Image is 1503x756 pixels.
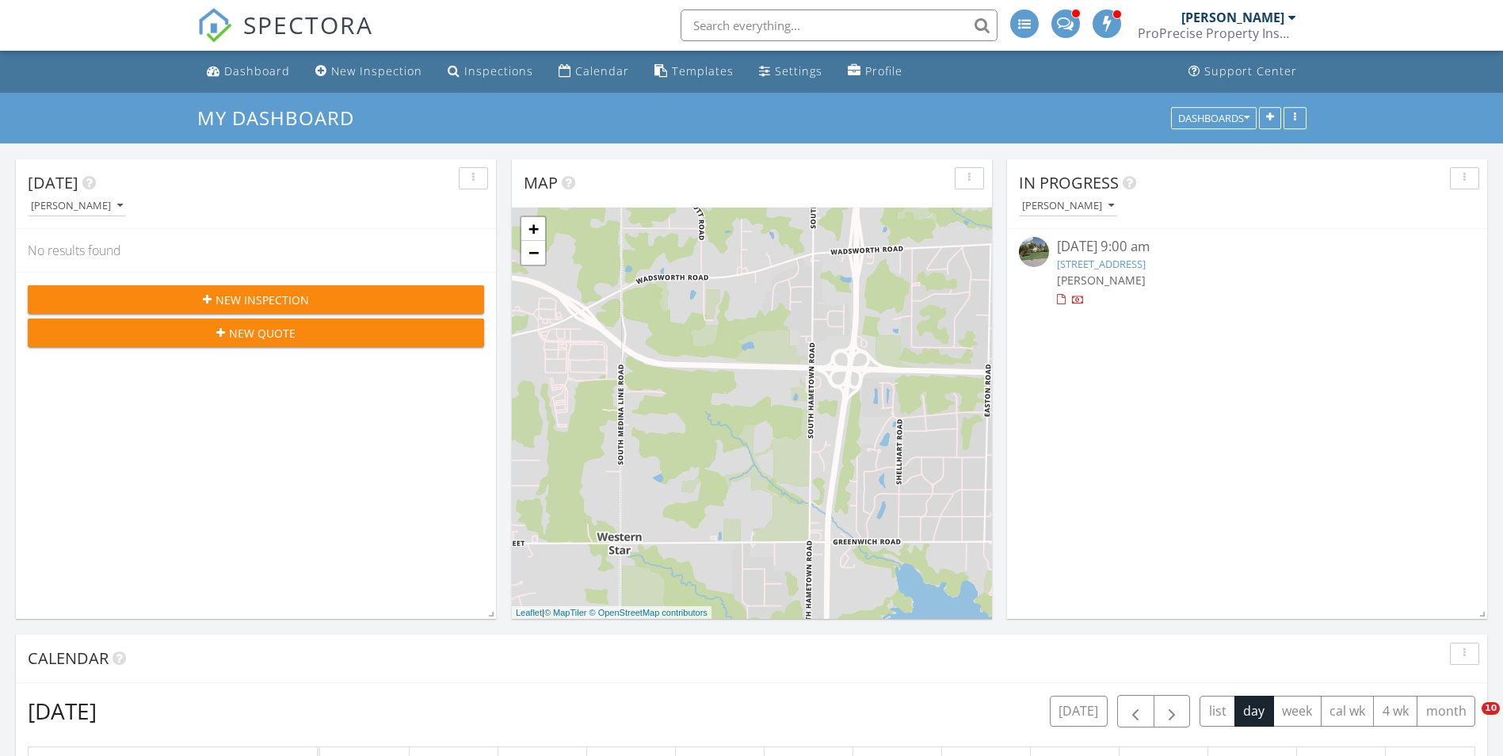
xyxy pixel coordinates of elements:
[516,608,542,617] a: Leaflet
[28,319,484,347] button: New Quote
[841,57,909,86] a: Profile
[1022,200,1114,212] div: [PERSON_NAME]
[1138,25,1296,41] div: ProPrecise Property Inspections LLC.
[31,200,123,212] div: [PERSON_NAME]
[16,229,496,272] div: No results found
[197,21,373,55] a: SPECTORA
[1181,10,1284,25] div: [PERSON_NAME]
[1019,237,1049,267] img: streetview
[1057,257,1146,271] a: [STREET_ADDRESS]
[441,57,540,86] a: Inspections
[464,63,533,78] div: Inspections
[197,8,232,43] img: The Best Home Inspection Software - Spectora
[1234,696,1274,727] button: day
[216,292,309,308] span: New Inspection
[512,606,711,620] div: |
[1019,172,1119,193] span: In Progress
[1178,113,1249,124] div: Dashboards
[28,647,109,669] span: Calendar
[1057,237,1437,257] div: [DATE] 9:00 am
[1204,63,1297,78] div: Support Center
[309,57,429,86] a: New Inspection
[28,196,126,217] button: [PERSON_NAME]
[1117,695,1154,727] button: Previous day
[672,63,734,78] div: Templates
[1019,237,1475,307] a: [DATE] 9:00 am [STREET_ADDRESS] [PERSON_NAME]
[1449,702,1487,740] iframe: Intercom live chat
[1019,196,1117,217] button: [PERSON_NAME]
[200,57,296,86] a: Dashboard
[331,63,422,78] div: New Inspection
[575,63,629,78] div: Calendar
[1050,696,1108,727] button: [DATE]
[1154,695,1191,727] button: Next day
[28,172,78,193] span: [DATE]
[28,695,97,727] h2: [DATE]
[753,57,829,86] a: Settings
[865,63,902,78] div: Profile
[589,608,708,617] a: © OpenStreetMap contributors
[521,217,545,241] a: Zoom in
[1200,696,1235,727] button: list
[775,63,822,78] div: Settings
[1171,107,1257,129] button: Dashboards
[1321,696,1375,727] button: cal wk
[1482,702,1500,715] span: 10
[28,285,484,314] button: New Inspection
[1057,273,1146,288] span: [PERSON_NAME]
[224,63,290,78] div: Dashboard
[524,172,558,193] span: Map
[197,105,368,131] a: My Dashboard
[681,10,998,41] input: Search everything...
[521,241,545,265] a: Zoom out
[1273,696,1322,727] button: week
[243,8,373,41] span: SPECTORA
[1373,696,1417,727] button: 4 wk
[1182,57,1303,86] a: Support Center
[1417,696,1475,727] button: month
[229,325,296,342] span: New Quote
[552,57,635,86] a: Calendar
[544,608,587,617] a: © MapTiler
[648,57,740,86] a: Templates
